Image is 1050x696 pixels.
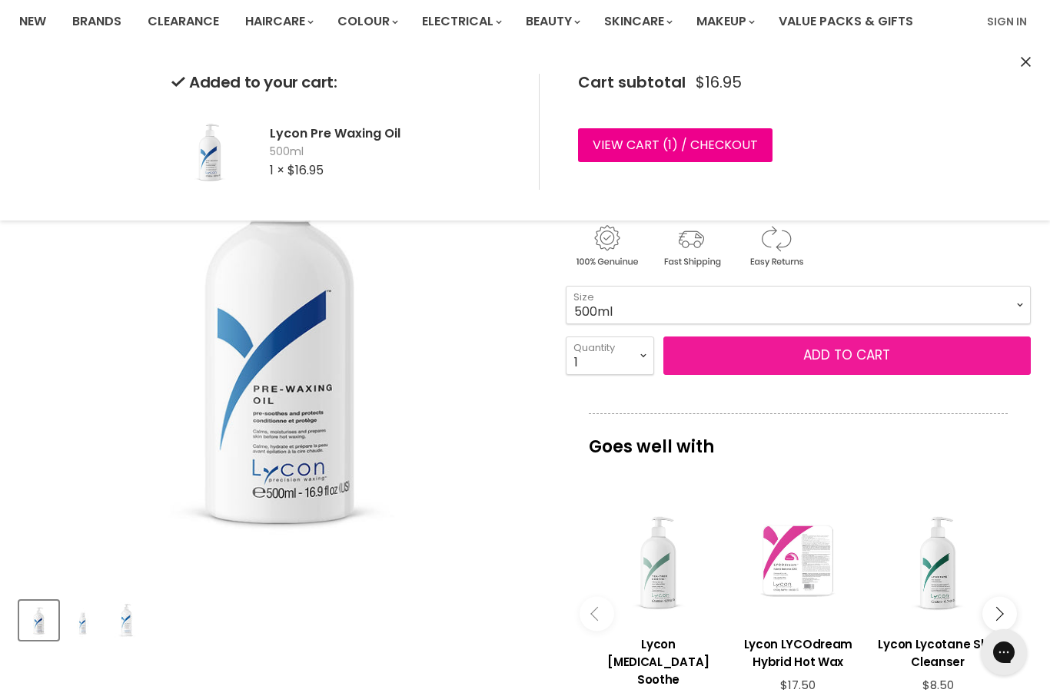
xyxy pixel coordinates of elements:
span: 500ml [270,144,514,160]
a: View product:Lycon LYCOdream Hybrid Hot Wax [736,624,860,678]
img: returns.gif [735,223,816,270]
a: View product:Lycon Tea-Tree Soothe [596,624,721,696]
button: Close [1021,55,1031,71]
img: genuine.gif [566,223,647,270]
a: View product:Lycon Lycotane Skin Cleanser [876,624,1000,678]
a: Value Packs & Gifts [767,5,925,38]
img: shipping.gif [650,223,732,270]
h3: Lycon [MEDICAL_DATA] Soothe [596,635,721,688]
h2: Lycon Pre Waxing Oil [270,125,514,141]
span: $16.95 [287,161,324,179]
div: Product thumbnails [17,596,543,640]
a: Clearance [136,5,231,38]
span: $8.50 [922,677,954,693]
h3: Lycon LYCOdream Hybrid Hot Wax [736,635,860,671]
a: Colour [326,5,407,38]
span: $17.50 [780,677,816,693]
h3: Lycon Lycotane Skin Cleanser [876,635,1000,671]
a: Makeup [685,5,764,38]
span: $16.95 [696,74,742,91]
select: Quantity [566,336,654,375]
img: Lycon Pre Waxing Oil [65,602,101,638]
span: 1 × [270,161,284,179]
p: Goes well with [589,413,1008,464]
a: Haircare [234,5,323,38]
a: View cart (1) / Checkout [578,128,773,162]
a: Beauty [514,5,590,38]
div: Lycon Pre Waxing Oil image. Click or Scroll to Zoom. [19,65,540,586]
img: Lycon Pre Waxing Oil [21,602,57,638]
img: Lycon Pre Waxing Oil [171,113,248,190]
a: New [8,5,58,38]
img: Lycon Pre Waxing Oil [108,602,145,638]
span: 1 [668,136,672,154]
span: Cart subtotal [578,71,686,93]
a: Brands [61,5,133,38]
iframe: Gorgias live chat messenger [973,624,1035,681]
button: Lycon Pre Waxing Oil [107,601,146,640]
button: Lycon Pre Waxing Oil [19,601,58,640]
a: Sign In [978,5,1036,38]
a: Skincare [593,5,682,38]
button: Lycon Pre Waxing Oil [63,601,102,640]
h2: Added to your cart: [171,74,514,91]
a: Electrical [410,5,511,38]
button: Add to cart [663,336,1031,375]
